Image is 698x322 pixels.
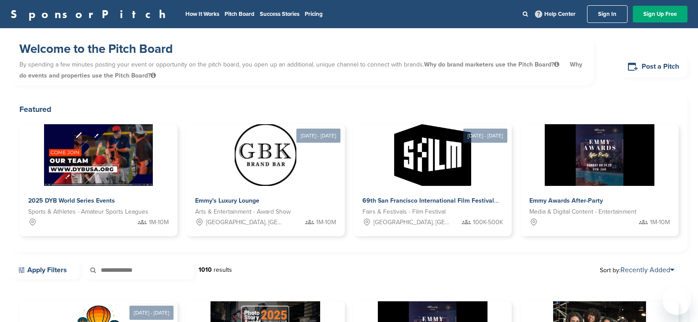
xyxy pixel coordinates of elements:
div: [DATE] - [DATE] [463,129,507,143]
span: Sort by: [600,266,674,274]
span: Media & Digital Content - Entertainment [529,207,636,217]
a: Sponsorpitch & Emmy Awards After-Party Media & Digital Content - Entertainment 1M-10M [521,124,679,236]
span: Emmy Awards After-Party [529,197,603,204]
span: [GEOGRAPHIC_DATA], [GEOGRAPHIC_DATA] [206,218,287,227]
span: Why do brand marketers use the Pitch Board? [424,61,561,68]
iframe: Button to launch messaging window [663,287,691,315]
span: Fairs & Festivals - Film Festival [362,207,446,217]
a: Pitch Board [225,11,255,18]
span: [GEOGRAPHIC_DATA], [GEOGRAPHIC_DATA] [373,218,454,227]
a: SponsorPitch [11,8,171,20]
span: results [214,266,232,274]
h1: Welcome to the Pitch Board [19,41,585,57]
a: How It Works [185,11,219,18]
a: Sign Up Free [633,6,687,22]
span: Arts & Entertainment - Award Show [195,207,291,217]
a: Apply Filters [11,261,80,279]
a: Recently Added [620,266,674,274]
img: Sponsorpitch & [394,124,471,186]
img: Sponsorpitch & [235,124,296,186]
img: Sponsorpitch & [545,124,654,186]
a: Pricing [305,11,323,18]
span: 1M-10M [149,218,169,227]
span: 69th San Francisco International Film Festival [362,197,494,204]
a: Success Stories [260,11,299,18]
a: Help Center [533,9,577,19]
span: 1M-10M [316,218,336,227]
a: Sponsorpitch & 2025 DYB World Series Events Sports & Athletes - Amateur Sports Leagues 1M-10M [19,124,177,236]
span: 2025 DYB World Series Events [28,197,115,204]
div: [DATE] - [DATE] [129,306,174,320]
strong: 1010 [199,266,212,274]
h2: Featured [19,103,679,115]
a: [DATE] - [DATE] Sponsorpitch & Emmy's Luxury Lounge Arts & Entertainment - Award Show [GEOGRAPHIC... [186,110,344,236]
a: Post a Pitch [620,56,687,78]
span: Emmy's Luxury Lounge [195,197,259,204]
span: Sports & Athletes - Amateur Sports Leagues [28,207,148,217]
div: [DATE] - [DATE] [296,129,340,143]
span: 100K-500K [473,218,503,227]
img: Sponsorpitch & [44,124,153,186]
span: 1M-10M [650,218,670,227]
a: [DATE] - [DATE] Sponsorpitch & 69th San Francisco International Film Festival Fairs & Festivals -... [354,110,512,236]
a: Sign In [587,5,628,23]
p: By spending a few minutes posting your event or opportunity on the pitch board, you open up an ad... [19,57,585,83]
